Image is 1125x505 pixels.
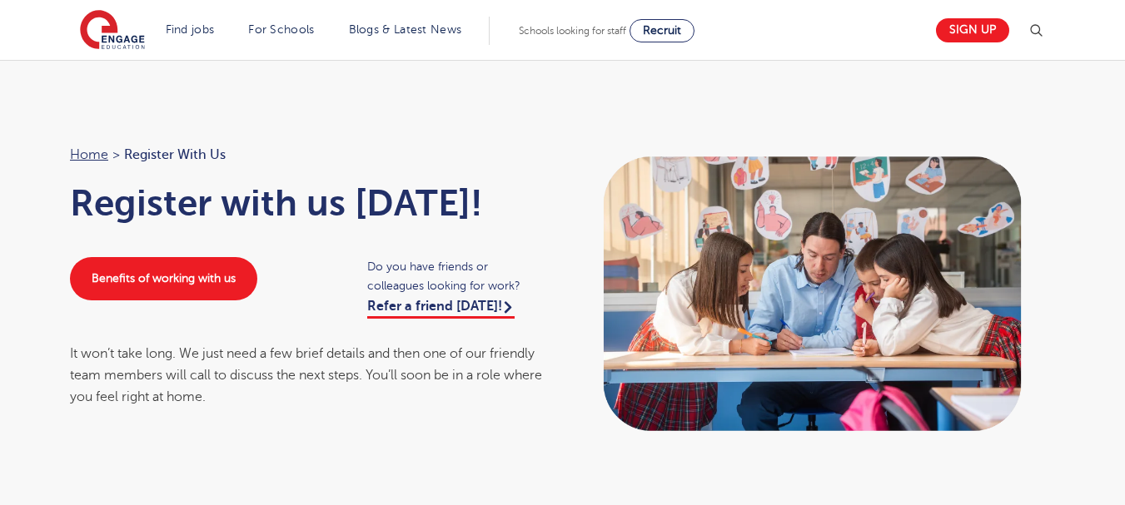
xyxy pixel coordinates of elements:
[519,25,626,37] span: Schools looking for staff
[70,182,546,224] h1: Register with us [DATE]!
[112,147,120,162] span: >
[80,10,145,52] img: Engage Education
[70,147,108,162] a: Home
[367,299,515,319] a: Refer a friend [DATE]!
[630,19,694,42] a: Recruit
[936,18,1009,42] a: Sign up
[349,23,462,36] a: Blogs & Latest News
[70,257,257,300] a: Benefits of working with us
[643,24,681,37] span: Recruit
[124,144,226,166] span: Register with us
[248,23,314,36] a: For Schools
[70,144,546,166] nav: breadcrumb
[367,257,546,295] span: Do you have friends or colleagues looking for work?
[166,23,215,36] a: Find jobs
[70,343,546,408] div: It won’t take long. We just need a few brief details and then one of our friendly team members wi...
